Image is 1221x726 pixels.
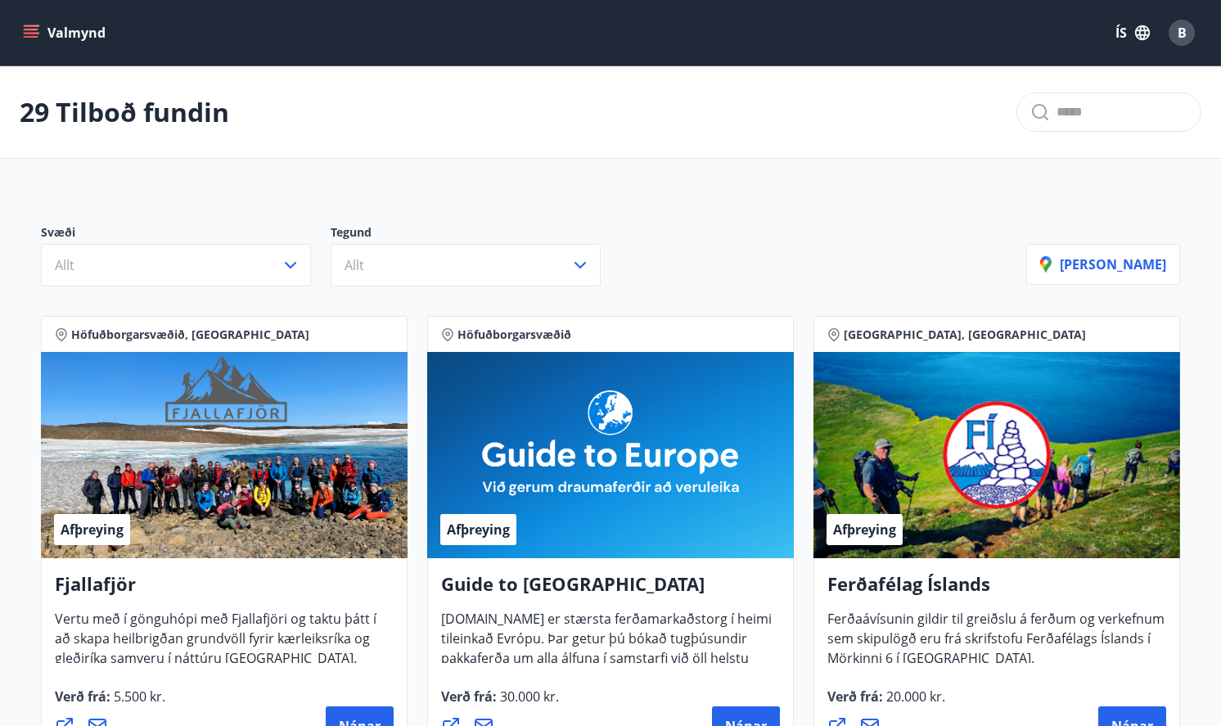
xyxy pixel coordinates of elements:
[844,327,1086,343] span: [GEOGRAPHIC_DATA], [GEOGRAPHIC_DATA]
[833,521,896,539] span: Afþreying
[20,18,112,47] button: menu
[55,571,394,609] h4: Fjallafjör
[55,256,74,274] span: Allt
[1026,244,1180,285] button: [PERSON_NAME]
[447,521,510,539] span: Afþreying
[110,688,165,706] span: 5.500 kr.
[41,224,331,244] p: Svæði
[827,688,945,719] span: Verð frá :
[457,327,571,343] span: Höfuðborgarsvæðið
[71,327,309,343] span: Höfuðborgarsvæðið, [GEOGRAPHIC_DATA]
[1178,24,1187,42] span: B
[1162,13,1201,52] button: B
[827,610,1165,680] span: Ferðaávísunin gildir til greiðslu á ferðum og verkefnum sem skipulögð eru frá skrifstofu Ferðafél...
[441,571,780,609] h4: Guide to [GEOGRAPHIC_DATA]
[331,244,601,286] button: Allt
[1106,18,1159,47] button: ÍS
[61,521,124,539] span: Afþreying
[20,94,229,130] p: 29 Tilboð fundin
[441,610,772,719] span: [DOMAIN_NAME] er stærsta ferðamarkaðstorg í heimi tileinkað Evrópu. Þar getur þú bókað tugþúsundi...
[827,571,1166,609] h4: Ferðafélag Íslands
[1040,255,1166,273] p: [PERSON_NAME]
[55,688,165,719] span: Verð frá :
[497,688,559,706] span: 30.000 kr.
[345,256,364,274] span: Allt
[41,244,311,286] button: Allt
[883,688,945,706] span: 20.000 kr.
[331,224,620,244] p: Tegund
[55,610,376,680] span: Vertu með í gönguhópi með Fjallafjöri og taktu þátt í að skapa heilbrigðan grundvöll fyrir kærlei...
[441,688,559,719] span: Verð frá :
